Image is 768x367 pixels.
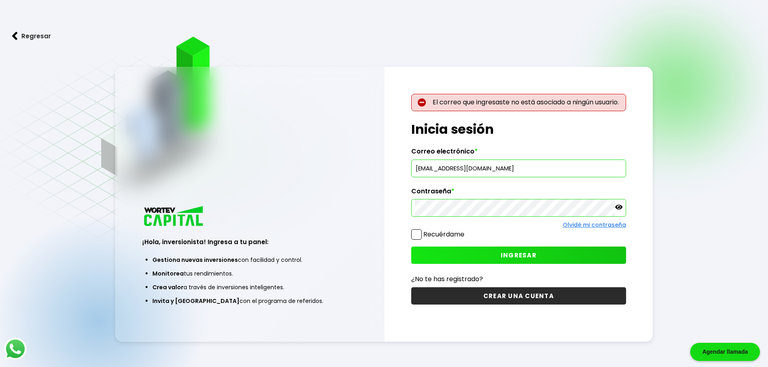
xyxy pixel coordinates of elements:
li: tus rendimientos. [152,267,347,280]
label: Contraseña [411,187,626,199]
img: logos_whatsapp-icon.242b2217.svg [4,338,27,360]
div: Agendar llamada [690,343,760,361]
img: flecha izquierda [12,32,18,40]
h3: ¡Hola, inversionista! Ingresa a tu panel: [142,237,357,247]
li: con el programa de referidos. [152,294,347,308]
label: Recuérdame [423,230,464,239]
span: INGRESAR [501,251,537,259]
a: ¿No te has registrado?CREAR UNA CUENTA [411,274,626,305]
label: Correo electrónico [411,147,626,160]
img: error-circle.027baa21.svg [418,98,426,107]
button: INGRESAR [411,247,626,264]
button: CREAR UNA CUENTA [411,287,626,305]
span: Gestiona nuevas inversiones [152,256,238,264]
p: ¿No te has registrado? [411,274,626,284]
span: Crea valor [152,283,183,291]
li: con facilidad y control. [152,253,347,267]
input: hola@wortev.capital [415,160,622,177]
span: Monitorea [152,270,184,278]
a: Olvidé mi contraseña [563,221,626,229]
p: El correo que ingresaste no está asociado a ningún usuario. [411,94,626,111]
h1: Inicia sesión [411,120,626,139]
img: logo_wortev_capital [142,205,206,229]
span: Invita y [GEOGRAPHIC_DATA] [152,297,239,305]
li: a través de inversiones inteligentes. [152,280,347,294]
